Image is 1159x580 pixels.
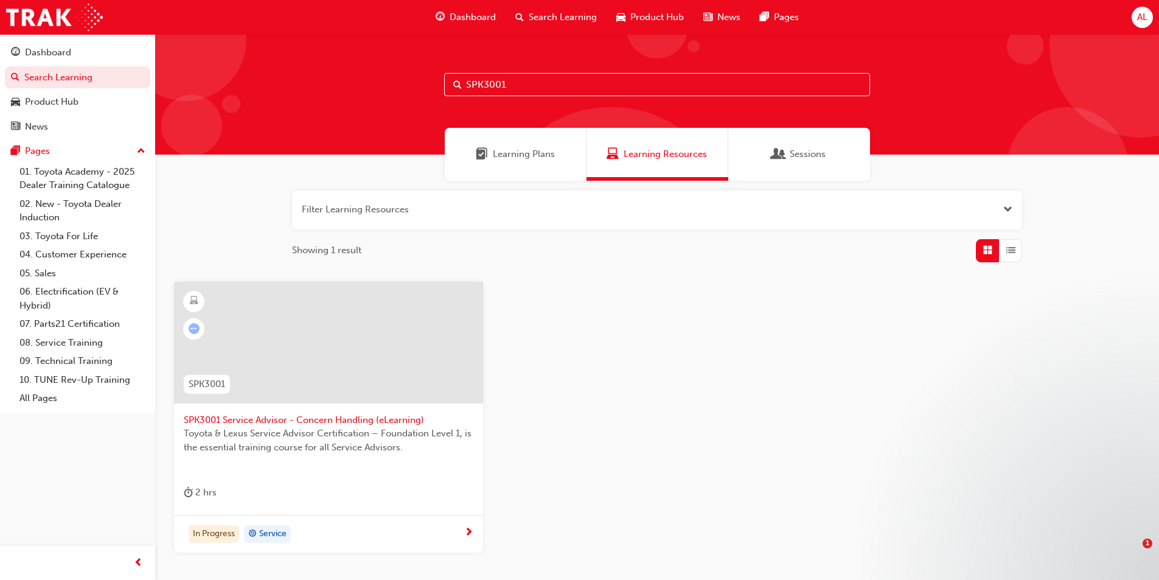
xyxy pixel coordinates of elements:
a: All Pages [15,389,150,408]
a: 03. Toyota For Life [15,227,150,246]
a: Dashboard [5,41,150,64]
span: guage-icon [11,47,20,58]
span: news-icon [703,10,712,25]
button: DashboardSearch LearningProduct HubNews [5,39,150,140]
a: 01. Toyota Academy - 2025 Dealer Training Catalogue [15,162,150,195]
span: search-icon [515,10,524,25]
span: SPK3001 Service Advisor - Concern Handling (eLearning) [184,413,473,427]
div: Pages [25,144,50,158]
a: pages-iconPages [750,5,809,30]
span: guage-icon [436,10,445,25]
span: News [717,10,740,24]
span: prev-icon [134,556,143,571]
button: AL [1132,7,1153,28]
div: Product Hub [25,95,78,109]
span: search-icon [11,72,19,83]
button: Open the filter [1003,203,1012,217]
span: learningResourceType_ELEARNING-icon [190,293,198,309]
a: 10. TUNE Rev-Up Training [15,371,150,390]
span: target-icon [248,526,257,542]
a: News [5,116,150,138]
span: Search [453,78,462,92]
span: car-icon [616,10,625,25]
img: Trak [6,4,103,31]
span: Grid [983,243,992,257]
a: Product Hub [5,91,150,113]
span: Search Learning [529,10,597,24]
span: pages-icon [11,146,20,157]
span: AL [1137,10,1147,24]
a: SessionsSessions [728,128,870,181]
div: In Progress [189,525,239,543]
button: Pages [5,140,150,162]
span: Learning Resources [624,147,707,161]
a: guage-iconDashboard [426,5,506,30]
div: News [25,120,48,134]
span: Sessions [790,147,826,161]
span: Learning Resources [607,147,619,161]
span: Sessions [773,147,785,161]
span: next-icon [464,528,473,539]
a: 07. Parts21 Certification [15,315,150,334]
a: SPK3001SPK3001 Service Advisor - Concern Handling (eLearning)Toyota & Lexus Service Advisor Certi... [174,282,483,553]
a: 02. New - Toyota Dealer Induction [15,195,150,227]
span: Learning Plans [476,147,488,161]
a: 08. Service Training [15,334,150,352]
span: Toyota & Lexus Service Advisor Certification – Foundation Level 1, is the essential training cour... [184,427,473,454]
a: news-iconNews [694,5,750,30]
span: duration-icon [184,485,193,500]
iframe: Intercom live chat [1118,539,1147,568]
span: Showing 1 result [292,243,361,257]
span: pages-icon [760,10,769,25]
a: Learning ResourcesLearning Resources [586,128,728,181]
span: learningRecordVerb_ATTEMPT-icon [189,323,200,334]
span: List [1006,243,1015,257]
input: Search... [444,73,870,96]
span: SPK3001 [189,377,225,391]
span: 1 [1143,539,1152,548]
a: 05. Sales [15,264,150,283]
a: 09. Technical Training [15,352,150,371]
a: 06. Electrification (EV & Hybrid) [15,282,150,315]
div: 2 hrs [184,485,217,500]
span: Learning Plans [493,147,555,161]
a: Search Learning [5,66,150,89]
span: up-icon [137,144,145,159]
span: news-icon [11,122,20,133]
a: search-iconSearch Learning [506,5,607,30]
span: Service [259,527,287,541]
span: car-icon [11,97,20,108]
div: Dashboard [25,46,71,60]
span: Pages [774,10,799,24]
span: Dashboard [450,10,496,24]
a: 04. Customer Experience [15,245,150,264]
a: Learning PlansLearning Plans [445,128,586,181]
a: car-iconProduct Hub [607,5,694,30]
span: Product Hub [630,10,684,24]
